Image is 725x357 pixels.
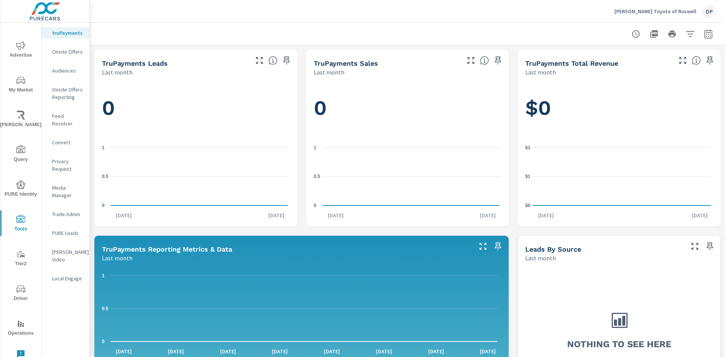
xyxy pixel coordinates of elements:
[465,54,477,66] button: Make Fullscreen
[614,8,696,15] p: [PERSON_NAME] Toyota of Roswell
[42,27,89,39] div: truPayments
[42,273,89,284] div: Local Engage
[102,68,133,77] p: Last month
[3,284,39,303] span: Driver
[692,56,701,65] span: Total revenue from sales matched to a truPayments lead. [Source: This data is sourced from the de...
[42,227,89,239] div: PURE Leads
[52,29,83,37] p: truPayments
[102,174,108,179] text: 0.5
[52,158,83,173] p: Privacy Request
[314,95,501,121] h1: 0
[52,184,83,199] p: Media Manager
[3,76,39,94] span: My Market
[3,41,39,60] span: Advertise
[102,145,105,150] text: 1
[3,250,39,268] span: Tier2
[704,240,716,252] span: Save this to your personalized report
[52,248,83,263] p: [PERSON_NAME] Video
[52,48,83,56] p: Onsite Offers
[319,348,345,355] p: [DATE]
[163,348,189,355] p: [DATE]
[42,156,89,175] div: Privacy Request
[102,306,108,311] text: 0.5
[525,203,531,208] text: $0
[525,253,556,263] p: Last month
[3,145,39,164] span: Query
[102,95,290,121] h1: 0
[314,203,316,208] text: 0
[686,212,713,219] p: [DATE]
[42,137,89,148] div: Convert
[281,54,293,66] span: Save this to your personalized report
[267,348,293,355] p: [DATE]
[102,203,105,208] text: 0
[322,212,349,219] p: [DATE]
[42,246,89,265] div: [PERSON_NAME] Video
[533,212,559,219] p: [DATE]
[525,245,581,253] h5: Leads By Source
[52,139,83,146] p: Convert
[492,54,504,66] span: Save this to your personalized report
[314,68,344,77] p: Last month
[3,319,39,338] span: Operations
[314,59,378,67] h5: truPayments Sales
[665,26,680,42] button: Print Report
[111,348,137,355] p: [DATE]
[3,180,39,199] span: PURE Identity
[52,275,83,282] p: Local Engage
[525,68,556,77] p: Last month
[52,86,83,101] p: Onsite Offers Reporting
[42,84,89,103] div: Onsite Offers Reporting
[525,95,713,121] h1: $0
[52,210,83,218] p: Trade Admin
[701,26,716,42] button: Select Date Range
[525,59,618,67] h5: truPayments Total Revenue
[646,26,662,42] button: "Export Report to PDF"
[677,54,689,66] button: Make Fullscreen
[475,348,501,355] p: [DATE]
[683,26,698,42] button: Apply Filters
[42,110,89,129] div: Feed Resolver
[42,46,89,57] div: Onsite Offers
[215,348,241,355] p: [DATE]
[102,339,105,344] text: 0
[102,253,133,263] p: Last month
[42,182,89,201] div: Media Manager
[102,245,232,253] h5: truPayments Reporting Metrics & Data
[111,212,137,219] p: [DATE]
[477,240,489,252] button: Make Fullscreen
[102,273,105,278] text: 1
[268,56,278,65] span: The number of truPayments leads.
[475,212,501,219] p: [DATE]
[525,145,531,150] text: $1
[52,112,83,127] p: Feed Resolver
[253,54,265,66] button: Make Fullscreen
[52,67,83,74] p: Audiences
[371,348,397,355] p: [DATE]
[52,229,83,237] p: PURE Leads
[480,56,489,65] span: Number of sales matched to a truPayments lead. [Source: This data is sourced from the dealer's DM...
[263,212,290,219] p: [DATE]
[314,145,316,150] text: 1
[3,215,39,233] span: Tools
[689,240,701,252] button: Make Fullscreen
[42,65,89,76] div: Audiences
[704,54,716,66] span: Save this to your personalized report
[702,5,716,18] div: DP
[42,209,89,220] div: Trade Admin
[3,111,39,129] span: [PERSON_NAME]
[525,174,531,179] text: $1
[314,174,320,179] text: 0.5
[567,338,671,351] h3: Nothing to see here
[102,59,168,67] h5: truPayments Leads
[423,348,449,355] p: [DATE]
[492,240,504,252] span: Save this to your personalized report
